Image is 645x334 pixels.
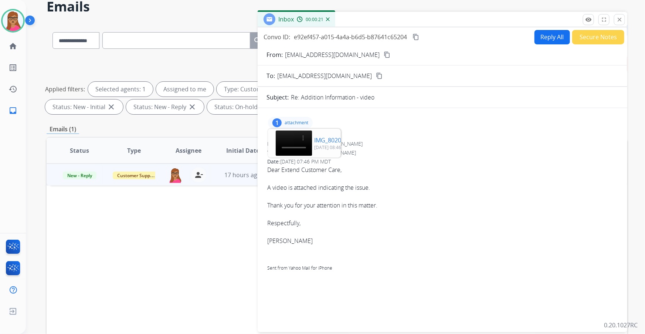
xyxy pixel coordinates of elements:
button: Reply All [534,30,570,44]
mat-icon: content_copy [384,51,390,58]
div: Date: [267,158,618,165]
div: Selected agents: 1 [88,82,153,97]
a: Sent from Yahoo Mail for iPhone [267,265,332,271]
div: Status: New - Reply [126,99,204,114]
img: agent-avatar [168,168,183,183]
div: Thank you for your attention in this matter. [267,201,618,210]
span: 00:00:21 [306,17,323,23]
span: 17 hours ago [224,171,261,179]
mat-icon: person_remove [194,171,203,179]
mat-icon: fullscreen [601,16,607,23]
p: Convo ID: [264,33,290,41]
p: IMG_8020.mov [314,136,355,145]
mat-icon: content_copy [413,34,419,40]
p: attachment [285,120,308,126]
span: [DATE] 07:46 PM MDT [280,158,331,165]
mat-icon: close [616,16,623,23]
mat-icon: home [9,42,17,51]
mat-icon: inbox [9,106,17,115]
div: Respectfully, [267,219,618,227]
mat-icon: list_alt [9,63,17,72]
mat-icon: search [253,36,262,45]
div: Status: New - Initial [45,99,123,114]
div: A video is attached indicating the issue. [267,183,618,192]
p: To: [267,71,275,80]
span: e92ef457-a015-4a4a-b6d5-b87641c65204 [294,33,407,41]
p: [DATE] 08:46 PM [314,145,370,151]
p: Subject: [267,93,289,102]
div: To: [267,149,618,156]
span: New - Reply [63,172,96,179]
p: Emails (1) [47,125,79,134]
span: Assignee [176,146,201,155]
p: 0.20.1027RC [604,321,638,330]
div: Type: Customer Support [217,82,310,97]
div: Status: On-hold – Internal [207,99,303,114]
mat-icon: close [188,102,197,111]
mat-icon: close [107,102,116,111]
p: Re: Addition Information - video [291,93,374,102]
span: Customer Support [113,172,161,179]
p: [EMAIL_ADDRESS][DOMAIN_NAME] [285,50,380,59]
div: Assigned to me [156,82,214,97]
p: Applied filters: [45,85,85,94]
span: Status [70,146,89,155]
div: From: [267,140,618,148]
img: avatar [3,10,23,31]
mat-icon: remove_red_eye [585,16,592,23]
span: Inbox [278,15,294,23]
span: Type [127,146,141,155]
div: 1 [272,118,282,127]
p: From: [267,50,283,59]
mat-icon: content_copy [376,72,383,79]
span: [EMAIL_ADDRESS][DOMAIN_NAME] [277,71,372,80]
button: Secure Notes [572,30,624,44]
span: Initial Date [226,146,259,155]
div: [PERSON_NAME] [267,236,618,281]
mat-icon: history [9,85,17,94]
span: Dear Extend Customer Care, [267,165,618,281]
